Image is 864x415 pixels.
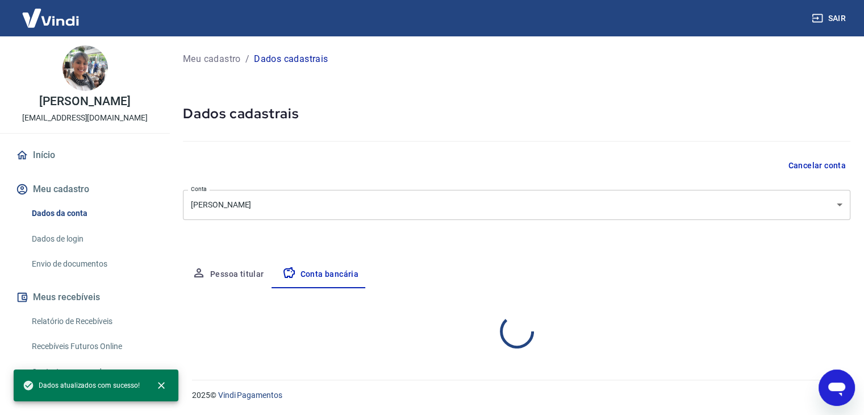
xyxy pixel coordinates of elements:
[149,373,174,398] button: close
[27,227,156,251] a: Dados de login
[183,52,241,66] a: Meu cadastro
[245,52,249,66] p: /
[62,45,108,91] img: 1e05de29-8778-4c5c-aed9-9184701ba8da.jpeg
[273,261,368,288] button: Conta bancária
[183,105,850,123] h5: Dados cadastrais
[22,112,148,124] p: [EMAIL_ADDRESS][DOMAIN_NAME]
[27,360,156,384] a: Contratos com credores
[254,52,328,66] p: Dados cadastrais
[27,252,156,276] a: Envio de documentos
[809,8,850,29] button: Sair
[27,202,156,225] a: Dados da conta
[14,1,87,35] img: Vindi
[14,143,156,168] a: Início
[183,190,850,220] div: [PERSON_NAME]
[819,370,855,406] iframe: Botão para abrir a janela de mensagens
[27,310,156,333] a: Relatório de Recebíveis
[183,261,273,288] button: Pessoa titular
[783,155,850,176] button: Cancelar conta
[27,335,156,358] a: Recebíveis Futuros Online
[191,185,207,193] label: Conta
[39,96,130,107] p: [PERSON_NAME]
[218,391,282,400] a: Vindi Pagamentos
[14,285,156,310] button: Meus recebíveis
[23,380,140,391] span: Dados atualizados com sucesso!
[192,389,837,401] p: 2025 ©
[14,177,156,202] button: Meu cadastro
